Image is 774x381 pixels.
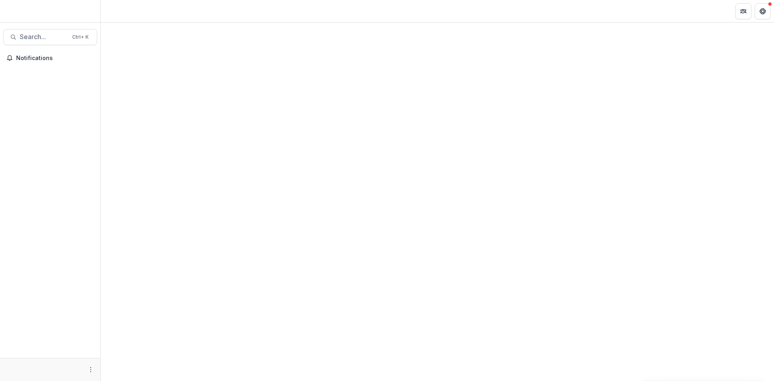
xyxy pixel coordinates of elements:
[755,3,771,19] button: Get Help
[71,33,90,42] div: Ctrl + K
[16,55,94,62] span: Notifications
[3,52,97,65] button: Notifications
[86,365,96,375] button: More
[3,29,97,45] button: Search...
[104,5,138,17] nav: breadcrumb
[735,3,751,19] button: Partners
[20,33,67,41] span: Search...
